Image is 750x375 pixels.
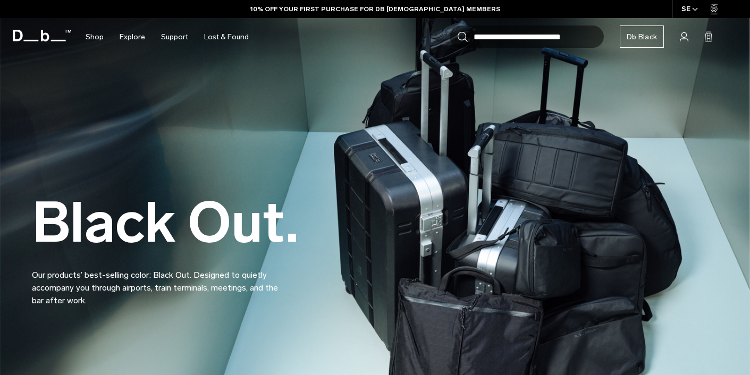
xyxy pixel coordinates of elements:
[620,25,664,48] a: Db Black
[120,18,145,56] a: Explore
[86,18,104,56] a: Shop
[161,18,188,56] a: Support
[78,18,257,56] nav: Main Navigation
[32,256,287,307] p: Our products’ best-selling color: Black Out. Designed to quietly accompany you through airports, ...
[32,195,299,251] h2: Black Out.
[204,18,249,56] a: Lost & Found
[250,4,500,14] a: 10% OFF YOUR FIRST PURCHASE FOR DB [DEMOGRAPHIC_DATA] MEMBERS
